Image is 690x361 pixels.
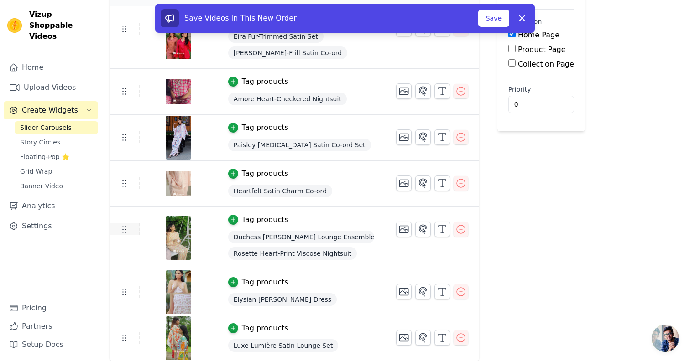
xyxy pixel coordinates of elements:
button: Tag products [228,122,288,133]
button: Tag products [228,323,288,334]
a: Analytics [4,197,98,215]
button: Tag products [228,76,288,87]
button: Tag products [228,168,288,179]
label: Product Page [518,45,566,54]
a: Grid Wrap [15,165,98,178]
label: Priority [508,85,574,94]
span: Luxe Lumière Satin Lounge Set [228,339,338,352]
img: vizup-images-4a2a.jpg [166,70,191,113]
button: Change Thumbnail [396,83,412,99]
span: Floating-Pop ⭐ [20,152,69,161]
button: Tag products [228,277,288,288]
div: Tag products [242,214,288,225]
img: vizup-images-7b95.jpg [166,162,191,206]
button: Change Thumbnail [396,222,412,237]
img: vizup-images-c056.png [166,216,191,260]
a: Setup Docs [4,335,98,354]
span: Heartfelt Satin Charm Co-ord [228,185,332,197]
span: Story Circles [20,138,60,147]
div: Tag products [242,168,288,179]
button: Change Thumbnail [396,129,412,145]
button: Create Widgets [4,101,98,119]
img: vizup-images-5bbf.jpg [166,15,191,59]
span: Rosette Heart-Print Viscose Nightsuit [228,247,357,260]
div: Tag products [242,323,288,334]
div: Tag products [242,122,288,133]
a: Floating-Pop ⭐ [15,150,98,163]
a: Settings [4,217,98,235]
div: Tag products [242,277,288,288]
button: Tag products [228,214,288,225]
a: Home [4,58,98,77]
a: Open chat [652,325,679,352]
span: Grid Wrap [20,167,52,176]
span: Eira Fur-Trimmed Satin Set [228,30,324,43]
a: Banner Video [15,180,98,192]
span: Duchess [PERSON_NAME] Lounge Ensemble [228,231,374,243]
span: Create Widgets [22,105,78,116]
label: Collection Page [518,60,574,68]
a: Partners [4,317,98,335]
button: Change Thumbnail [396,175,412,191]
span: Save Videos In This New Order [184,14,297,22]
span: Banner Video [20,181,63,191]
span: Slider Carousels [20,123,72,132]
button: Change Thumbnail [396,330,412,346]
img: vizup-images-17d0.png [166,316,191,360]
a: Upload Videos [4,78,98,97]
img: vizup-images-e670.jpg [166,116,191,160]
span: Paisley [MEDICAL_DATA] Satin Co-ord Set [228,139,371,151]
a: Pricing [4,299,98,317]
div: Tag products [242,76,288,87]
span: Elysian [PERSON_NAME] Dress [228,293,337,306]
button: Change Thumbnail [396,284,412,299]
span: Amore Heart-Checkered Nightsuit [228,93,347,105]
button: Save [478,10,509,27]
a: Slider Carousels [15,121,98,134]
a: Story Circles [15,136,98,149]
img: vizup-images-e1b9.jpg [166,270,191,314]
span: [PERSON_NAME]-Frill Satin Co-ord [228,46,347,59]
